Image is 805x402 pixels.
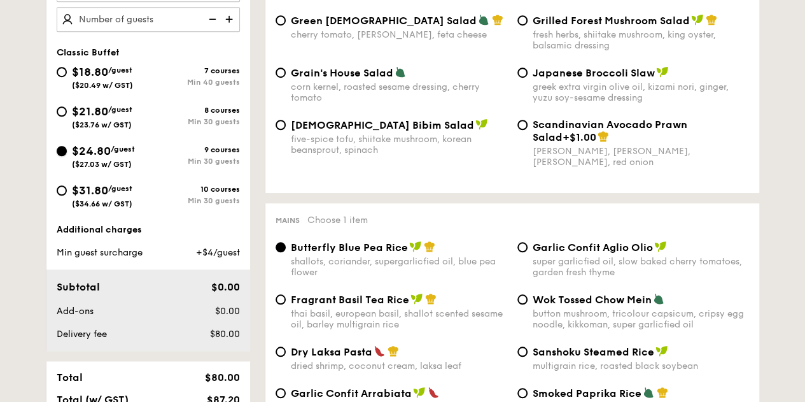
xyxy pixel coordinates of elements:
[148,117,240,126] div: Min 30 guests
[388,345,399,357] img: icon-chef-hat.a58ddaea.svg
[395,66,406,78] img: icon-vegetarian.fe4039eb.svg
[410,293,423,305] img: icon-vegan.f8ff3823.svg
[108,105,132,114] span: /guest
[57,7,240,32] input: Number of guests
[291,308,507,330] div: thai basil, european basil, shallot scented sesame oil, barley multigrain rice
[57,281,100,293] span: Subtotal
[72,65,108,79] span: $18.80
[211,281,239,293] span: $0.00
[276,347,286,357] input: Dry Laksa Pastadried shrimp, coconut cream, laksa leaf
[57,224,240,236] div: Additional charges
[57,67,67,77] input: $18.80/guest($20.49 w/ GST)7 coursesMin 40 guests
[291,361,507,371] div: dried shrimp, coconut cream, laksa leaf
[533,15,690,27] span: Grilled Forest Mushroom Salad
[291,387,412,399] span: Garlic Confit Arrabiata
[57,47,120,58] span: Classic Buffet
[533,387,641,399] span: Smoked Paprika Rice
[57,329,107,340] span: Delivery fee
[517,120,528,130] input: Scandinavian Avocado Prawn Salad+$1.00[PERSON_NAME], [PERSON_NAME], [PERSON_NAME], red onion
[657,387,668,398] img: icon-chef-hat.a58ddaea.svg
[517,294,528,305] input: Wok Tossed Chow Meinbutton mushroom, tricolour capsicum, cripsy egg noodle, kikkoman, super garli...
[533,29,749,51] div: fresh herbs, shiitake mushroom, king oyster, balsamic dressing
[214,306,239,317] span: $0.00
[653,293,664,305] img: icon-vegetarian.fe4039eb.svg
[72,104,108,118] span: $21.80
[72,81,133,90] span: ($20.49 w/ GST)
[643,387,654,398] img: icon-vegetarian.fe4039eb.svg
[517,68,528,78] input: Japanese Broccoli Slawgreek extra virgin olive oil, kizami nori, ginger, yuzu soy-sesame dressing
[475,118,488,130] img: icon-vegan.f8ff3823.svg
[57,185,67,196] input: $31.80/guest($34.66 w/ GST)10 coursesMin 30 guests
[148,66,240,75] div: 7 courses
[492,14,503,25] img: icon-chef-hat.a58ddaea.svg
[72,120,132,129] span: ($23.76 w/ GST)
[72,183,108,197] span: $31.80
[424,241,435,252] img: icon-chef-hat.a58ddaea.svg
[533,294,652,306] span: Wok Tossed Chow Mein
[291,256,507,278] div: shallots, coriander, supergarlicfied oil, blue pea flower
[72,144,111,158] span: $24.80
[291,346,372,358] span: Dry Laksa Pasta
[291,241,408,254] span: Butterfly Blue Pea Rice
[72,160,132,169] span: ($27.03 w/ GST)
[533,308,749,330] div: button mushroom, tricolour capsicum, cripsy egg noodle, kikkoman, super garlicfied oil
[517,388,528,398] input: Smoked Paprika Riceturmeric baked [PERSON_NAME] sweet paprika, tri-colour capsicum
[374,345,385,357] img: icon-spicy.37a8142b.svg
[57,106,67,117] input: $21.80/guest($23.76 w/ GST)8 coursesMin 30 guests
[57,247,143,258] span: Min guest surcharge
[291,15,477,27] span: Green [DEMOGRAPHIC_DATA] Salad
[656,66,669,78] img: icon-vegan.f8ff3823.svg
[533,118,687,143] span: Scandinavian Avocado Prawn Salad
[517,242,528,252] input: Garlic Confit Aglio Oliosuper garlicfied oil, slow baked cherry tomatoes, garden fresh thyme
[291,82,507,103] div: corn kernel, roasted sesame dressing, cherry tomato
[291,294,409,306] span: Fragrant Basil Tea Rice
[57,371,83,384] span: Total
[209,329,239,340] span: $80.00
[598,131,609,142] img: icon-chef-hat.a58ddaea.svg
[654,241,667,252] img: icon-vegan.f8ff3823.svg
[57,306,94,317] span: Add-ons
[148,157,240,166] div: Min 30 guests
[533,241,653,254] span: Garlic Confit Aglio Olio
[148,185,240,194] div: 10 courses
[276,120,286,130] input: [DEMOGRAPHIC_DATA] Bibim Saladfive-spice tofu, shiitake mushroom, korean beansprout, spinach
[478,14,489,25] img: icon-vegetarian.fe4039eb.svg
[291,134,507,155] div: five-spice tofu, shiitake mushroom, korean beansprout, spinach
[195,247,239,258] span: +$4/guest
[413,387,426,398] img: icon-vegan.f8ff3823.svg
[148,78,240,87] div: Min 40 guests
[307,215,368,226] span: Choose 1 item
[276,68,286,78] input: Grain's House Saladcorn kernel, roasted sesame dressing, cherry tomato
[276,388,286,398] input: Garlic Confit Arrabiatacherry tomato concasse, garlic-infused olive oil, chilli flakes
[291,119,474,131] span: [DEMOGRAPHIC_DATA] Bibim Salad
[291,29,507,40] div: cherry tomato, [PERSON_NAME], feta cheese
[533,361,749,371] div: multigrain rice, roasted black soybean
[148,196,240,205] div: Min 30 guests
[517,15,528,25] input: Grilled Forest Mushroom Saladfresh herbs, shiitake mushroom, king oyster, balsamic dressing
[655,345,668,357] img: icon-vegan.f8ff3823.svg
[517,347,528,357] input: Sanshoku Steamed Ricemultigrain rice, roasted black soybean
[276,294,286,305] input: Fragrant Basil Tea Ricethai basil, european basil, shallot scented sesame oil, barley multigrain ...
[57,146,67,156] input: $24.80/guest($27.03 w/ GST)9 coursesMin 30 guests
[409,241,422,252] img: icon-vegan.f8ff3823.svg
[563,131,596,143] span: +$1.00
[204,371,239,384] span: $80.00
[691,14,704,25] img: icon-vegan.f8ff3823.svg
[108,66,132,75] span: /guest
[108,184,132,193] span: /guest
[111,145,135,154] span: /guest
[148,145,240,154] div: 9 courses
[291,67,393,79] span: Grain's House Salad
[72,199,132,208] span: ($34.66 w/ GST)
[533,256,749,278] div: super garlicfied oil, slow baked cherry tomatoes, garden fresh thyme
[276,242,286,252] input: Butterfly Blue Pea Riceshallots, coriander, supergarlicfied oil, blue pea flower
[533,67,655,79] span: Japanese Broccoli Slaw
[276,15,286,25] input: Green [DEMOGRAPHIC_DATA] Saladcherry tomato, [PERSON_NAME], feta cheese
[202,7,221,31] img: icon-reduce.1d2dbef1.svg
[428,387,439,398] img: icon-spicy.37a8142b.svg
[706,14,717,25] img: icon-chef-hat.a58ddaea.svg
[276,216,300,225] span: Mains
[148,106,240,115] div: 8 courses
[533,346,654,358] span: Sanshoku Steamed Rice
[533,146,749,168] div: [PERSON_NAME], [PERSON_NAME], [PERSON_NAME], red onion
